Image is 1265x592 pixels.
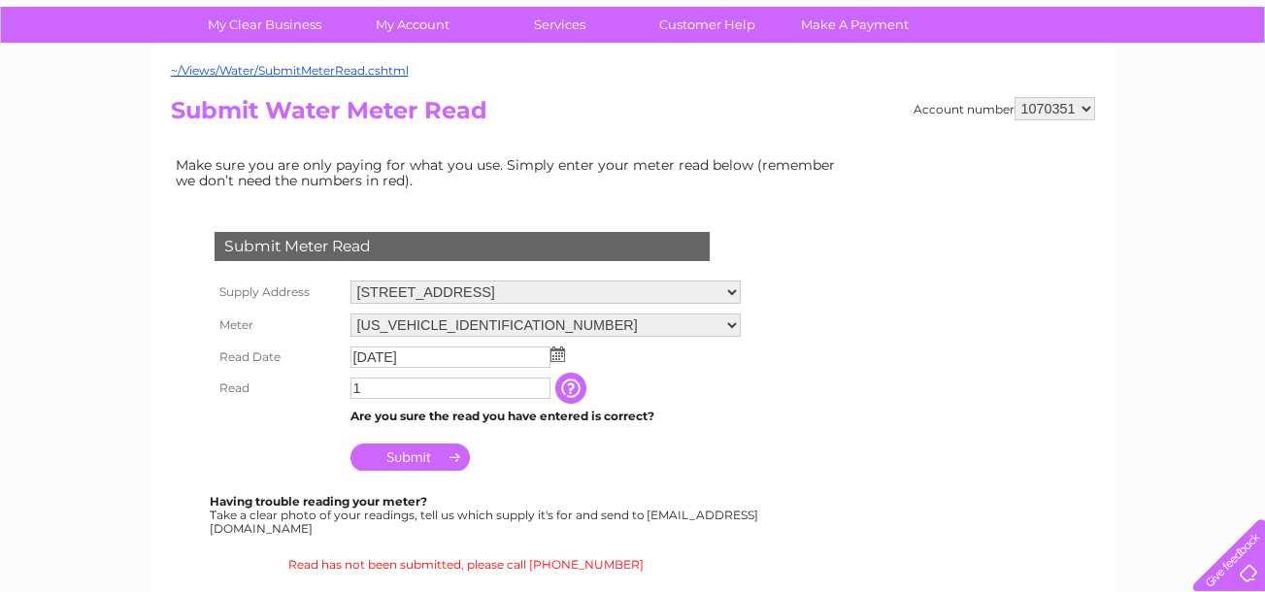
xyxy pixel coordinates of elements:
p: Read has not been submitted, please call [PHONE_NUMBER] [171,555,761,574]
div: Submit Meter Read [215,232,710,261]
th: Meter [210,309,346,342]
div: Take a clear photo of your readings, tell us which supply it's for and send to [EMAIL_ADDRESS][DO... [210,495,761,535]
img: logo.png [45,50,144,110]
th: Supply Address [210,276,346,309]
input: Information [555,373,590,404]
a: Contact [1136,82,1183,97]
div: Account number [914,97,1095,120]
div: Clear Business is a trading name of Verastar Limited (registered in [GEOGRAPHIC_DATA] No. 3667643... [175,11,1092,94]
a: Water [923,82,960,97]
a: Log out [1201,82,1247,97]
img: ... [550,346,565,362]
a: ~/Views/Water/SubmitMeterRead.cshtml [171,63,409,78]
a: Blog [1096,82,1124,97]
a: Telecoms [1026,82,1084,97]
a: Services [480,7,640,43]
input: Submit [350,444,470,471]
td: Make sure you are only paying for what you use. Simply enter your meter read below (remember we d... [171,152,850,193]
th: Read Date [210,342,346,373]
a: Energy [972,82,1015,97]
h2: Submit Water Meter Read [171,97,1095,134]
th: Read [210,373,346,404]
a: 0333 014 3131 [899,10,1033,34]
a: My Account [332,7,492,43]
a: Make A Payment [775,7,935,43]
b: Having trouble reading your meter? [210,494,427,509]
td: Are you sure the read you have entered is correct? [346,404,746,429]
a: My Clear Business [184,7,345,43]
a: Customer Help [627,7,787,43]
